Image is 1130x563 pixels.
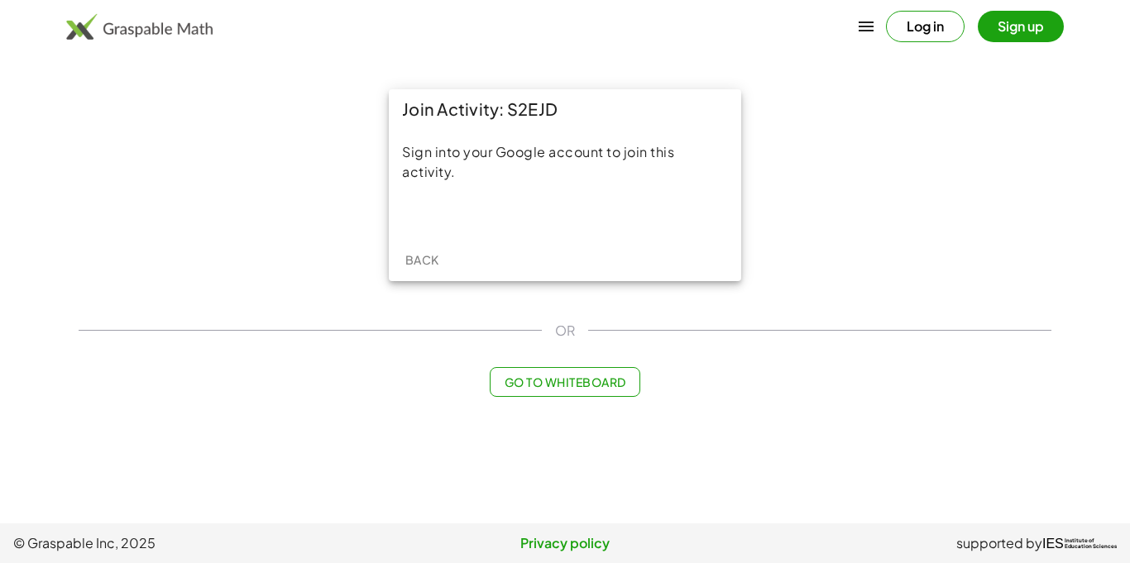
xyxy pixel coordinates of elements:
a: IESInstitute ofEducation Sciences [1042,533,1117,553]
span: supported by [956,533,1042,553]
a: Privacy policy [381,533,749,553]
button: Back [395,245,448,274]
span: Go to Whiteboard [504,375,625,389]
span: © Graspable Inc, 2025 [13,533,381,553]
div: Join Activity: S2EJD [389,89,741,129]
button: Go to Whiteboard [490,367,639,397]
div: Sign into your Google account to join this activity. [402,142,728,182]
span: Institute of Education Sciences [1065,538,1117,550]
span: OR [555,321,575,341]
span: Back [405,252,438,267]
button: Log in [886,11,965,42]
button: Sign up [978,11,1064,42]
span: IES [1042,536,1064,551]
